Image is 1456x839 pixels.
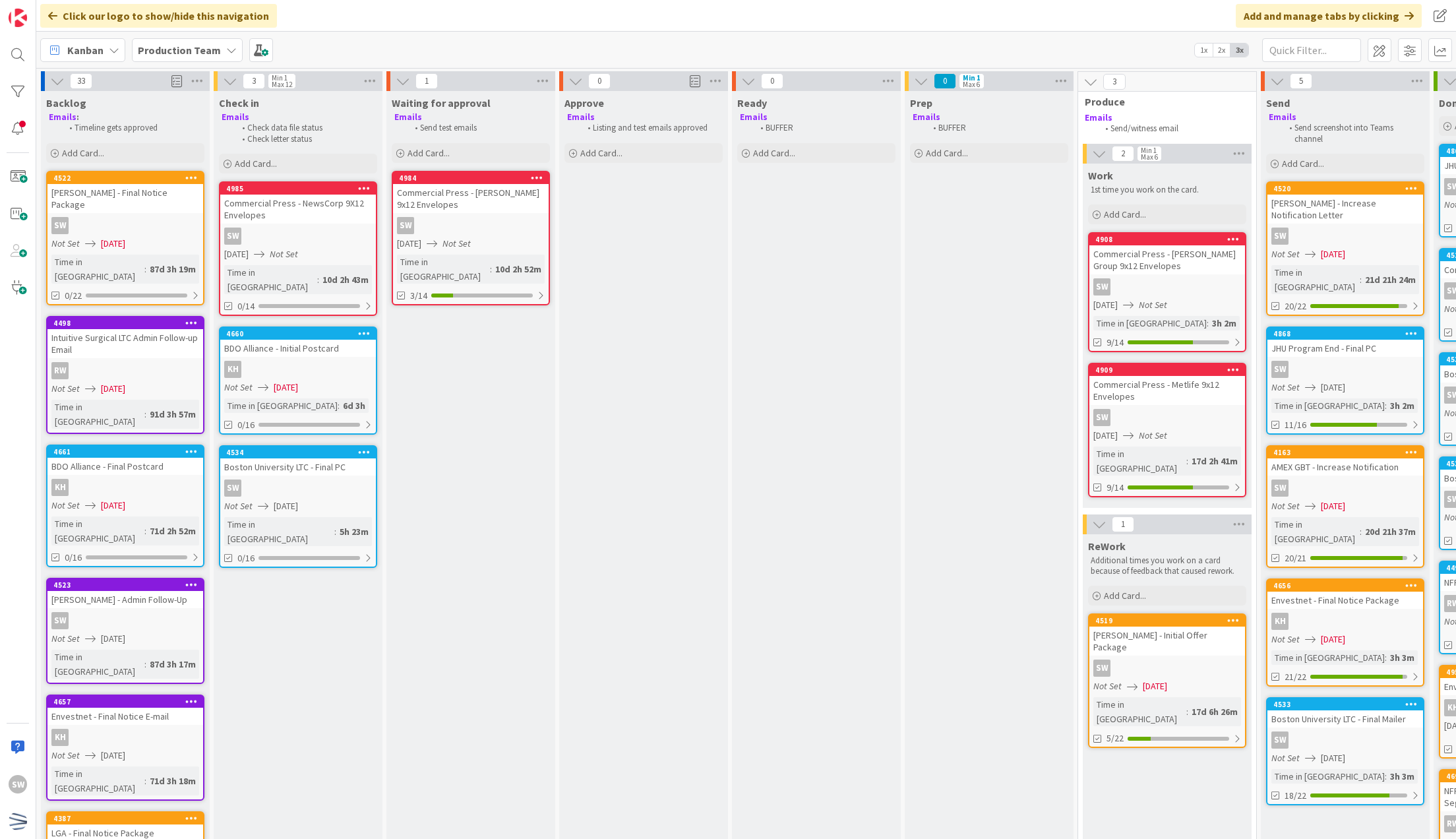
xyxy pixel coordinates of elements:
[101,237,125,251] span: [DATE]
[224,517,334,546] div: Time in [GEOGRAPHIC_DATA]
[65,289,82,303] span: 0/22
[1285,418,1306,432] span: 11/16
[1273,581,1423,590] div: 4656
[1267,699,1423,728] div: 4533Boston University LTC - Final Mailer
[51,400,144,429] div: Time in [GEOGRAPHIC_DATA]
[47,579,203,608] div: 4523[PERSON_NAME] - Admin Follow-Up
[753,123,894,133] li: BUFFER
[243,73,265,89] span: 3
[220,447,376,476] div: 4534Boston University LTC - Final PC
[1267,328,1423,357] div: 4868JHU Program End - Final PC
[1093,697,1186,726] div: Time in [GEOGRAPHIC_DATA]
[51,729,69,746] div: KH
[1285,789,1306,803] span: 18/22
[1141,147,1157,154] div: Min 1
[47,729,203,746] div: KH
[47,317,203,329] div: 4498
[224,398,338,413] div: Time in [GEOGRAPHIC_DATA]
[47,446,203,458] div: 4661
[1209,316,1240,330] div: 3h 2m
[51,362,69,379] div: RW
[1271,265,1360,294] div: Time in [GEOGRAPHIC_DATA]
[567,111,595,123] strong: Emails
[1387,769,1418,784] div: 3h 3m
[9,9,27,27] img: Visit kanbanzone.com
[1271,633,1300,645] i: Not Set
[47,458,203,475] div: BDO Alliance - Final Postcard
[51,749,80,761] i: Not Set
[1089,233,1245,274] div: 4908Commercial Press - [PERSON_NAME] Group 9x12 Envelopes
[1385,398,1387,413] span: :
[1093,447,1186,476] div: Time in [GEOGRAPHIC_DATA]
[144,262,146,276] span: :
[1089,233,1245,245] div: 4908
[1103,74,1126,90] span: 3
[1104,208,1146,220] span: Add Card...
[393,184,549,213] div: Commercial Press - [PERSON_NAME] 9x12 Envelopes
[47,172,203,184] div: 4522
[101,632,125,646] span: [DATE]
[1273,329,1423,338] div: 4868
[47,362,203,379] div: RW
[580,123,721,133] li: Listing and test emails approved
[272,75,288,81] div: Min 1
[492,262,545,276] div: 10d 2h 52m
[1282,123,1422,144] li: Send screenshot into Teams channel
[963,81,980,88] div: Max 6
[1273,448,1423,457] div: 4163
[51,650,144,679] div: Time in [GEOGRAPHIC_DATA]
[46,445,204,567] a: 4661BDO Alliance - Final PostcardKHNot Set[DATE]Time in [GEOGRAPHIC_DATA]:71d 2h 52m0/16
[1385,769,1387,784] span: :
[1387,398,1418,413] div: 3h 2m
[220,458,376,476] div: Boston University LTC - Final PC
[1271,248,1300,260] i: Not Set
[1362,524,1419,539] div: 20d 21h 37m
[1271,381,1300,393] i: Not Set
[40,4,277,28] div: Click our logo to show/hide this navigation
[220,328,376,357] div: 4660BDO Alliance - Initial Postcard
[62,147,104,159] span: Add Card...
[1093,429,1118,443] span: [DATE]
[144,407,146,421] span: :
[1271,752,1300,764] i: Not Set
[1271,769,1385,784] div: Time in [GEOGRAPHIC_DATA]
[270,248,298,260] i: Not Set
[51,217,69,234] div: SW
[963,75,981,81] div: Min 1
[340,398,369,413] div: 6d 3h
[1095,235,1245,244] div: 4908
[1273,700,1423,709] div: 4533
[220,328,376,340] div: 4660
[1285,299,1306,313] span: 20/22
[220,183,376,224] div: 4985Commercial Press - NewsCorp 9X12 Envelopes
[1267,447,1423,476] div: 4163AMEX GBT - Increase Notification
[1236,4,1422,28] div: Add and manage tabs by clicking
[47,317,203,358] div: 4498Intuitive Surgical LTC Admin Follow-up Email
[224,228,241,245] div: SW
[490,262,492,276] span: :
[1089,245,1245,274] div: Commercial Press - [PERSON_NAME] Group 9x12 Envelopes
[1085,95,1240,108] span: Produce
[397,237,421,251] span: [DATE]
[1093,680,1122,692] i: Not Set
[588,73,611,89] span: 0
[1282,158,1324,170] span: Add Card...
[1089,409,1245,426] div: SW
[1139,429,1167,441] i: Not Set
[934,73,956,89] span: 0
[47,612,203,629] div: SW
[146,262,199,276] div: 87d 3h 19m
[220,228,376,245] div: SW
[53,580,203,590] div: 4523
[146,524,199,538] div: 71d 2h 52m
[408,123,548,133] li: Send test emails
[1285,670,1306,684] span: 21/22
[397,217,414,234] div: SW
[51,383,80,394] i: Not Set
[1093,278,1110,295] div: SW
[1267,731,1423,749] div: SW
[220,480,376,497] div: SW
[336,524,372,539] div: 5h 23m
[224,247,249,261] span: [DATE]
[146,774,199,788] div: 71d 3h 18m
